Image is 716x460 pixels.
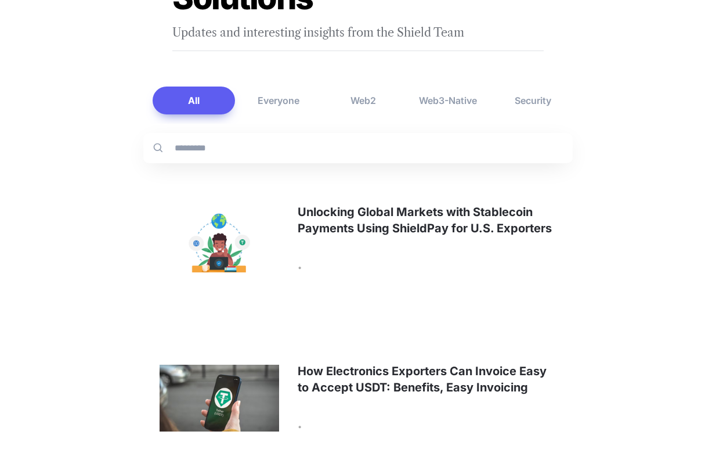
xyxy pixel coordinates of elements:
button: Everyone [237,87,320,114]
button: All [153,87,235,114]
span: Updates and interesting insights from the Shield Team [172,26,464,39]
button: Web2 [322,87,404,114]
button: Web3-Native [407,87,489,114]
button: Security [491,87,574,114]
